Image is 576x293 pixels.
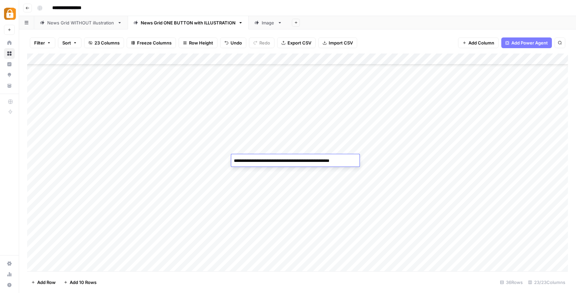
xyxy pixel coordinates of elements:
[259,39,270,46] span: Redo
[34,39,45,46] span: Filter
[30,37,55,48] button: Filter
[189,39,213,46] span: Row Height
[4,258,15,269] a: Settings
[249,16,288,29] a: Image
[84,37,124,48] button: 23 Columns
[47,19,115,26] div: News Grid WITHOUT illustration
[277,37,316,48] button: Export CSV
[137,39,172,46] span: Freeze Columns
[4,269,15,280] a: Usage
[141,19,236,26] div: News Grid ONE BUTTON with ILLUSTRATION
[249,37,274,48] button: Redo
[94,39,120,46] span: 23 Columns
[4,80,15,91] a: Your Data
[497,277,525,288] div: 36 Rows
[231,39,242,46] span: Undo
[128,16,249,29] a: News Grid ONE BUTTON with ILLUSTRATION
[58,37,81,48] button: Sort
[4,8,16,20] img: Adzz Logo
[329,39,353,46] span: Import CSV
[4,5,15,22] button: Workspace: Adzz
[4,37,15,48] a: Home
[70,279,97,286] span: Add 10 Rows
[127,37,176,48] button: Freeze Columns
[179,37,217,48] button: Row Height
[37,279,56,286] span: Add Row
[220,37,246,48] button: Undo
[4,59,15,70] a: Insights
[4,280,15,290] button: Help + Support
[60,277,101,288] button: Add 10 Rows
[287,39,311,46] span: Export CSV
[4,48,15,59] a: Browse
[511,39,548,46] span: Add Power Agent
[262,19,275,26] div: Image
[318,37,357,48] button: Import CSV
[62,39,71,46] span: Sort
[27,277,60,288] button: Add Row
[501,37,552,48] button: Add Power Agent
[468,39,494,46] span: Add Column
[525,277,568,288] div: 23/23 Columns
[4,70,15,80] a: Opportunities
[458,37,499,48] button: Add Column
[34,16,128,29] a: News Grid WITHOUT illustration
